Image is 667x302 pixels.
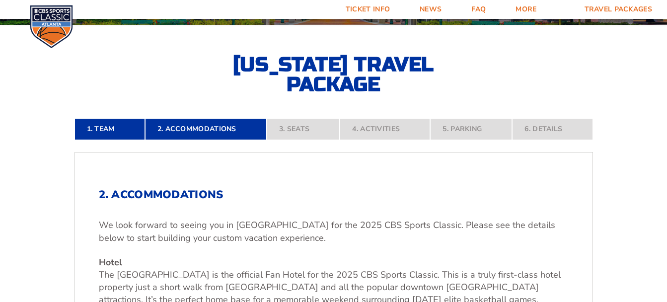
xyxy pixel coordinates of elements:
u: Hotel [99,256,122,268]
p: We look forward to seeing you in [GEOGRAPHIC_DATA] for the 2025 CBS Sports Classic. Please see th... [99,219,569,244]
h2: [US_STATE] Travel Package [224,55,443,94]
img: CBS Sports Classic [30,5,73,48]
h2: 2. Accommodations [99,188,569,201]
a: 1. Team [74,118,145,140]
